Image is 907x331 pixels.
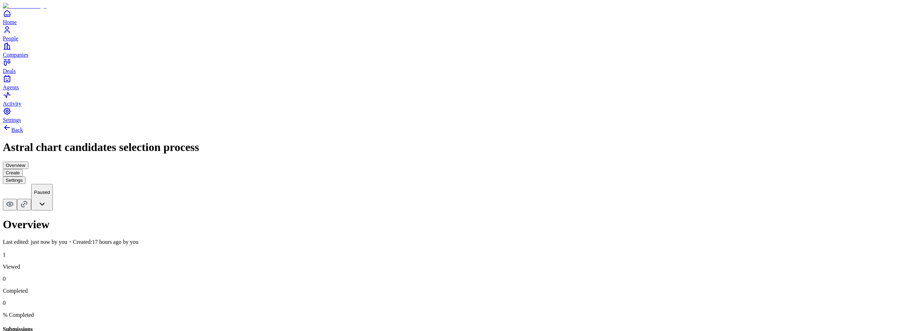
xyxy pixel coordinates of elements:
[3,9,904,25] a: Home
[3,84,19,90] span: Agents
[3,74,904,90] a: Agents
[3,58,904,74] a: Deals
[3,68,16,74] span: Deals
[3,288,904,294] p: Completed
[3,264,904,270] p: Viewed
[3,35,18,41] span: People
[3,52,28,58] span: Companies
[3,239,904,246] p: Last edited: just now by you ・Created: 17 hours ago by you
[3,101,21,107] span: Activity
[3,3,46,9] img: Item Brain Logo
[3,218,904,231] h1: Overview
[3,162,28,169] button: Overview
[3,312,904,318] p: % Completed
[3,127,23,133] a: Back
[3,169,23,176] button: Create
[3,276,904,282] p: 0
[3,26,904,41] a: People
[3,176,26,184] button: Settings
[3,141,904,154] h1: Astral chart candidates selection process
[3,117,21,123] span: Settings
[3,107,904,123] a: Settings
[3,19,17,25] span: Home
[3,42,904,58] a: Companies
[3,300,904,306] p: 0
[3,91,904,107] a: Activity
[3,252,904,258] p: 1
